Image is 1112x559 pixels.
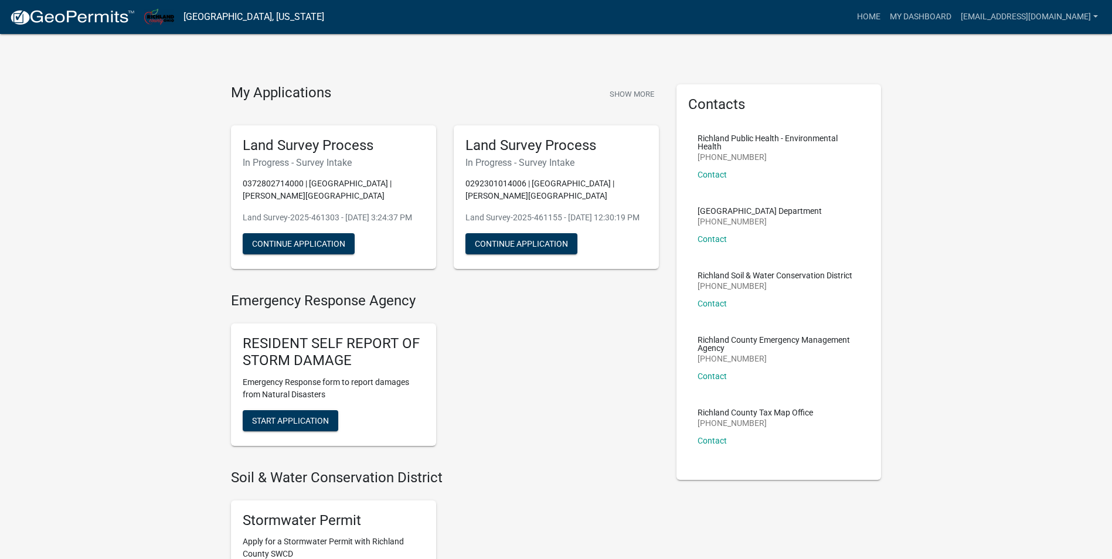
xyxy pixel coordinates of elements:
[698,234,727,244] a: Contact
[852,6,885,28] a: Home
[698,371,727,381] a: Contact
[885,6,956,28] a: My Dashboard
[243,212,424,224] p: Land Survey-2025-461303 - [DATE] 3:24:37 PM
[243,376,424,401] p: Emergency Response form to report damages from Natural Disasters
[144,9,174,25] img: Richland County, Ohio
[243,233,355,254] button: Continue Application
[243,410,338,431] button: Start Application
[231,84,331,102] h4: My Applications
[252,415,329,425] span: Start Application
[231,469,659,486] h4: Soil & Water Conservation District
[465,178,647,202] p: 0292301014006 | [GEOGRAPHIC_DATA] | [PERSON_NAME][GEOGRAPHIC_DATA]
[183,7,324,27] a: [GEOGRAPHIC_DATA], [US_STATE]
[698,170,727,179] a: Contact
[465,212,647,224] p: Land Survey-2025-461155 - [DATE] 12:30:19 PM
[698,408,813,417] p: Richland County Tax Map Office
[605,84,659,104] button: Show More
[465,137,647,154] h5: Land Survey Process
[698,355,861,363] p: [PHONE_NUMBER]
[243,137,424,154] h5: Land Survey Process
[465,157,647,168] h6: In Progress - Survey Intake
[243,178,424,202] p: 0372802714000 | [GEOGRAPHIC_DATA] | [PERSON_NAME][GEOGRAPHIC_DATA]
[698,336,861,352] p: Richland County Emergency Management Agency
[698,282,852,290] p: [PHONE_NUMBER]
[698,436,727,445] a: Contact
[698,299,727,308] a: Contact
[698,153,861,161] p: [PHONE_NUMBER]
[956,6,1103,28] a: [EMAIL_ADDRESS][DOMAIN_NAME]
[698,419,813,427] p: [PHONE_NUMBER]
[688,96,870,113] h5: Contacts
[243,512,424,529] h5: Stormwater Permit
[698,134,861,151] p: Richland Public Health - Environmental Health
[465,233,577,254] button: Continue Application
[243,157,424,168] h6: In Progress - Survey Intake
[698,207,822,215] p: [GEOGRAPHIC_DATA] Department
[698,217,822,226] p: [PHONE_NUMBER]
[243,335,424,369] h5: RESIDENT SELF REPORT OF STORM DAMAGE
[698,271,852,279] p: Richland Soil & Water Conservation District
[231,292,659,309] h4: Emergency Response Agency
